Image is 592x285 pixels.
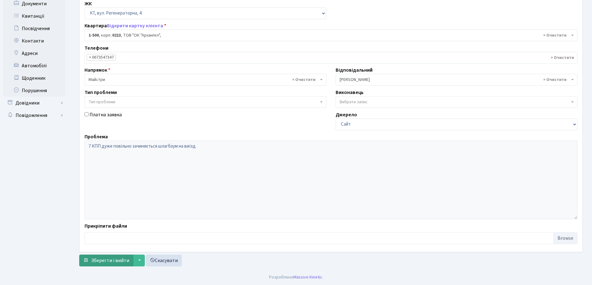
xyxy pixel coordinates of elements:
[85,222,127,230] label: Прикріпити файли
[85,133,108,140] label: Проблема
[85,140,577,219] textarea: 7 КПП дуже повільно зачиняється шлагбаум на виїзд.
[107,22,163,29] a: Відкрити картку клієнта
[85,44,108,52] label: Телефони
[89,111,122,118] label: Платна заявка
[336,66,373,74] label: Відповідальний
[3,72,65,84] a: Щоденник
[87,54,116,61] li: 0673547347
[89,32,99,38] b: 1-500
[85,89,117,96] label: Тип проблеми
[292,77,315,83] span: Видалити всі елементи
[85,29,577,41] span: <b>1-500</b>, корп.: <b>0213</b>, ТОВ "ОК "Архангел",
[89,54,91,60] span: ×
[336,74,577,86] span: Коровін О.Д.
[85,22,166,29] label: Квартира
[146,255,182,266] a: Скасувати
[3,84,65,97] a: Порушення
[3,10,65,22] a: Квитанції
[85,66,110,74] label: Напрямок
[3,22,65,35] a: Посвідчення
[112,32,121,38] b: 0213
[89,77,319,83] span: Майстри
[3,47,65,60] a: Адреси
[79,255,133,266] button: Зберегти і вийти
[293,274,322,280] a: Massive Kinetic
[543,77,567,83] span: Видалити всі елементи
[269,274,323,281] div: Розроблено .
[89,32,570,38] span: <b>1-500</b>, корп.: <b>0213</b>, ТОВ "ОК "Архангел",
[543,32,567,38] span: Видалити всі елементи
[340,77,570,83] span: Коровін О.Д.
[336,89,364,96] label: Виконавець
[3,97,65,109] a: Довідники
[3,60,65,72] a: Автомобілі
[3,35,65,47] a: Контакти
[91,257,129,264] span: Зберегти і вийти
[340,99,368,105] span: Вибрати запис
[3,109,65,122] a: Повідомлення
[551,55,574,61] span: Видалити всі елементи
[336,111,357,118] label: Джерело
[85,74,326,86] span: Майстри
[89,99,115,105] span: Тип проблеми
